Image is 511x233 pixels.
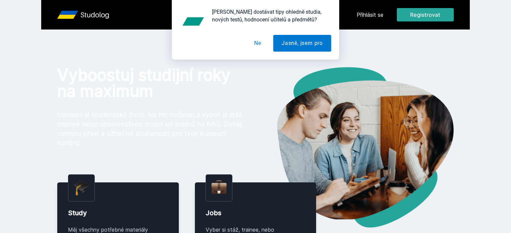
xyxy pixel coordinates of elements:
p: Usnadni si studentský život. Na nic nečekej a vyber si stáž, trainee nebo absolvestkou pozici od ... [57,110,245,148]
img: notification icon [180,8,207,35]
button: Jasně, jsem pro [273,35,331,52]
div: [PERSON_NAME] dostávat tipy ohledně studia, nových testů, hodnocení učitelů a předmětů? [207,8,331,23]
h1: Vyboostuj studijní roky na maximum [57,67,245,99]
img: graduation-cap.png [74,180,89,196]
img: briefcase.png [211,179,227,196]
div: Study [68,208,168,218]
div: Jobs [206,208,306,218]
button: Ne [246,35,270,52]
img: hero.png [255,67,454,228]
